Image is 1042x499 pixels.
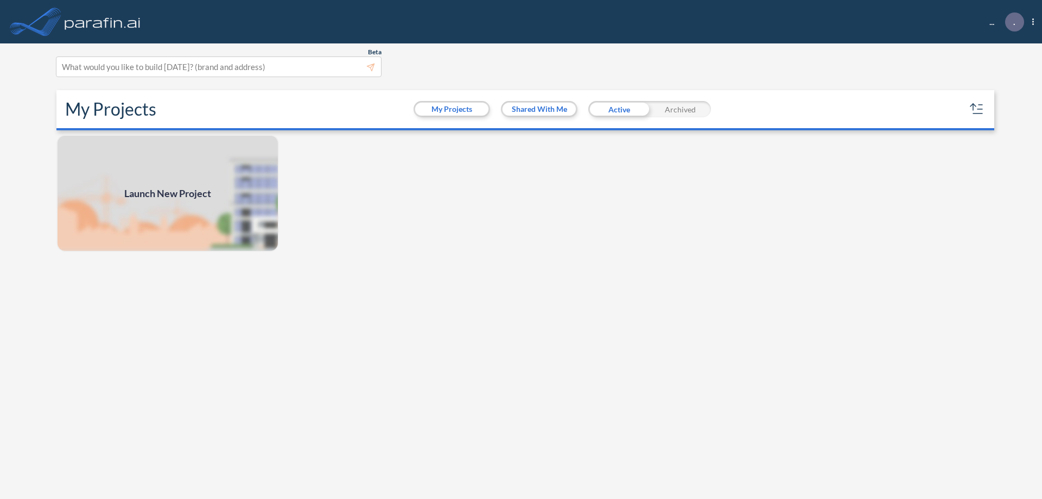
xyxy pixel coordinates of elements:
[56,135,279,252] a: Launch New Project
[503,103,576,116] button: Shared With Me
[1013,17,1015,27] p: .
[968,100,986,118] button: sort
[368,48,382,56] span: Beta
[650,101,711,117] div: Archived
[56,135,279,252] img: add
[124,186,211,201] span: Launch New Project
[65,99,156,119] h2: My Projects
[588,101,650,117] div: Active
[973,12,1034,31] div: ...
[62,11,143,33] img: logo
[415,103,488,116] button: My Projects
